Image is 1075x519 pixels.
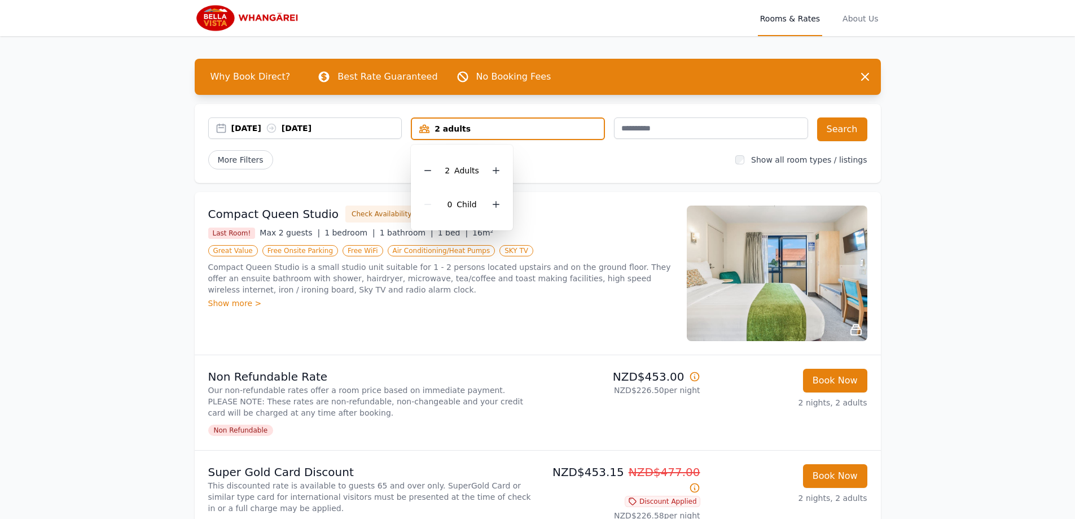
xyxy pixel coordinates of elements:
p: NZD$453.15 [542,464,700,496]
span: Free WiFi [343,245,383,256]
button: Book Now [803,369,867,392]
img: Bella Vista Whangarei [195,5,303,32]
p: 2 nights, 2 adults [709,492,867,504]
button: Search [817,117,867,141]
span: Discount Applied [625,496,700,507]
p: Super Gold Card Discount [208,464,533,480]
p: NZD$226.50 per night [542,385,700,396]
span: Child [457,200,476,209]
div: 2 adults [412,123,604,134]
span: NZD$477.00 [629,465,700,479]
span: 1 bedroom | [324,228,375,237]
span: Adult s [454,166,479,175]
span: Last Room! [208,228,256,239]
p: Non Refundable Rate [208,369,533,385]
p: Our non-refundable rates offer a room price based on immediate payment. PLEASE NOTE: These rates ... [208,385,533,418]
p: Best Rate Guaranteed [337,70,437,84]
label: Show all room types / listings [751,155,867,164]
h3: Compact Queen Studio [208,206,339,222]
span: 16m² [472,228,493,237]
span: SKY TV [499,245,533,256]
span: More Filters [208,150,273,169]
span: Non Refundable [208,425,274,436]
span: Free Onsite Parking [262,245,338,256]
span: Air Conditioning/Heat Pumps [388,245,495,256]
div: Show more > [208,298,673,309]
button: Book Now [803,464,867,488]
p: Compact Queen Studio is a small studio unit suitable for 1 - 2 persons located upstairs and on th... [208,261,673,295]
p: This discounted rate is available to guests 65 and over only. SuperGold Card or similar type card... [208,480,533,514]
span: 1 bathroom | [380,228,433,237]
p: No Booking Fees [476,70,551,84]
div: [DATE] [DATE] [231,123,402,134]
span: 2 [445,166,450,175]
button: Check Availability [345,206,418,223]
p: 2 nights, 2 adults [709,397,867,408]
span: Great Value [208,245,258,256]
span: Max 2 guests | [260,228,320,237]
span: Why Book Direct? [201,66,300,88]
p: NZD$453.00 [542,369,700,385]
span: 0 [447,200,452,209]
span: 1 bed | [438,228,468,237]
